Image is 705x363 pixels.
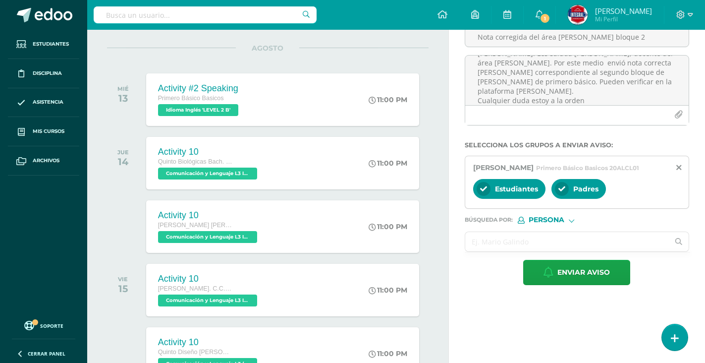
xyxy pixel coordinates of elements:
[465,141,689,149] label: Selecciona los grupos a enviar aviso :
[529,217,564,223] span: Persona
[595,6,652,16] span: [PERSON_NAME]
[33,69,62,77] span: Disciplina
[8,59,79,88] a: Disciplina
[158,210,260,221] div: Activity 10
[158,285,232,292] span: [PERSON_NAME]. C.C.L.L. en Computación
[523,260,630,285] button: Enviar aviso
[117,85,129,92] div: MIÉ
[118,283,128,295] div: 15
[118,276,128,283] div: VIE
[369,95,407,104] div: 11:00 PM
[158,274,260,284] div: Activity 10
[158,147,260,157] div: Activity 10
[8,30,79,59] a: Estudiantes
[465,56,689,105] textarea: Buenas tardes estimados padres de familia [PERSON_NAME]. Les saluda [PERSON_NAME], docente del ár...
[540,13,550,24] span: 1
[568,5,588,25] img: aae16b3bad05e569c108caa426bcde01.png
[158,349,232,356] span: Quinto Diseño [PERSON_NAME]. C.C.L.L. en Diseño
[33,98,63,106] span: Asistencia
[158,95,224,102] span: Primero Básico Basicos
[518,217,592,224] div: [object Object]
[40,322,63,329] span: Soporte
[465,27,689,47] input: Titulo
[117,156,129,168] div: 14
[465,217,513,223] span: Búsqueda por :
[536,164,639,172] span: Primero Básico Basicos 20ALCL01
[158,295,257,306] span: Comunicación y Lenguaje L3 Inglés 'LEVEL 3 A'
[158,158,232,165] span: Quinto Biológicas Bach. C.C.L.L. en Ciencias Biológicas
[369,349,407,358] div: 11:00 PM
[8,117,79,146] a: Mis cursos
[28,350,65,357] span: Cerrar panel
[117,92,129,104] div: 13
[369,286,407,295] div: 11:00 PM
[465,232,669,251] input: Ej. Mario Galindo
[158,222,232,229] span: [PERSON_NAME] [PERSON_NAME]. C.C.L.L. en Finanzas y Administración
[8,146,79,176] a: Archivos
[158,337,260,348] div: Activity 10
[473,163,534,172] span: [PERSON_NAME]
[369,222,407,231] div: 11:00 PM
[573,184,598,193] span: Padres
[33,127,64,135] span: Mis cursos
[33,40,69,48] span: Estudiantes
[158,168,257,180] span: Comunicación y Lenguaje L3 Inglés 'LEVEL 3 A'
[557,260,610,285] span: Enviar aviso
[33,157,59,165] span: Archivos
[495,184,538,193] span: Estudiantes
[94,6,317,23] input: Busca un usuario...
[236,44,299,53] span: AGOSTO
[8,88,79,118] a: Asistencia
[595,15,652,23] span: Mi Perfil
[12,318,75,332] a: Soporte
[369,159,407,168] div: 11:00 PM
[158,231,257,243] span: Comunicación y Lenguaje L3 Idioma Inglés 'LEVEL 3 A'
[117,149,129,156] div: JUE
[158,104,238,116] span: Idioma Inglés 'LEVEL 2 B'
[158,83,241,94] div: Activity #2 Speaking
